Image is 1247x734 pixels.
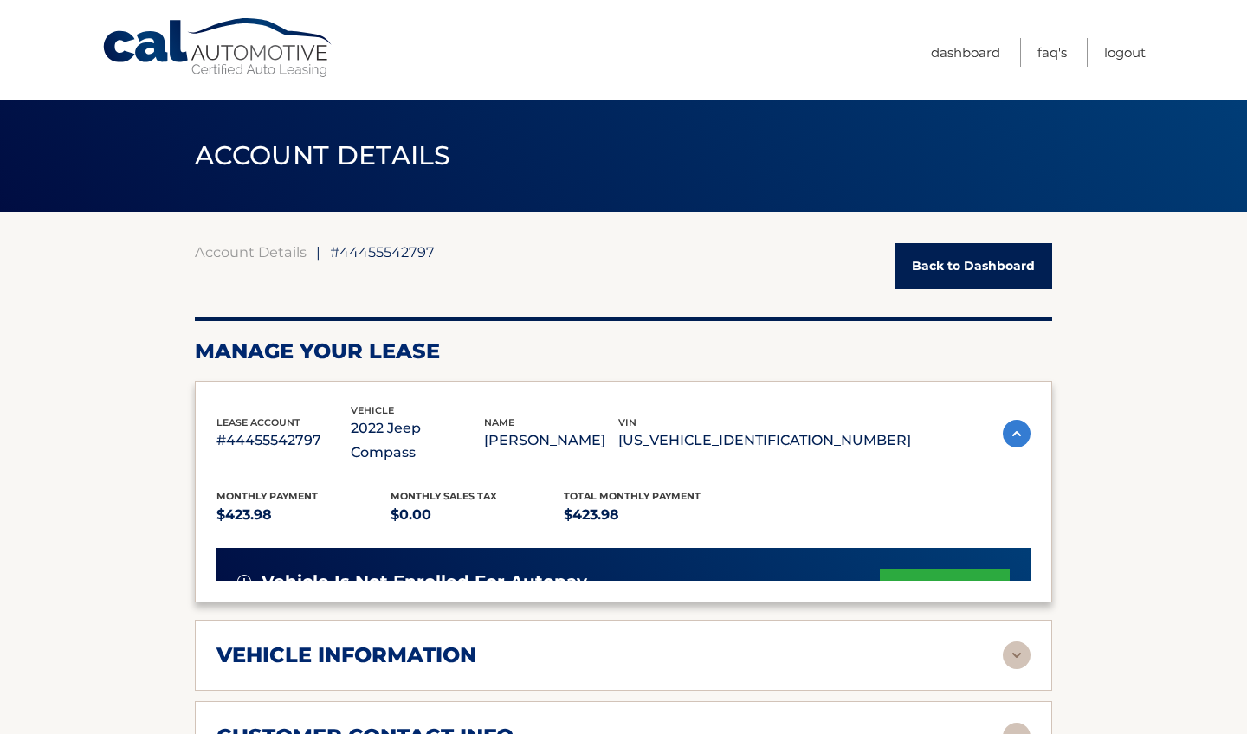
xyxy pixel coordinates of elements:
a: Back to Dashboard [895,243,1052,289]
p: $423.98 [216,503,391,527]
span: vehicle [351,404,394,416]
p: [US_VEHICLE_IDENTIFICATION_NUMBER] [618,428,911,453]
img: accordion-active.svg [1003,420,1031,447]
p: #44455542797 [216,428,351,453]
span: Monthly Payment [216,490,318,502]
p: [PERSON_NAME] [484,428,618,453]
a: Account Details [195,243,307,261]
span: #44455542797 [330,243,435,261]
img: alert-white.svg [237,575,251,589]
span: Total Monthly Payment [564,490,701,502]
a: Dashboard [931,38,1000,67]
span: vin [618,416,636,428]
p: $0.00 [391,503,565,527]
span: Monthly sales Tax [391,490,497,502]
a: Logout [1104,38,1146,67]
h2: vehicle information [216,642,476,668]
a: set up autopay [880,569,1010,615]
a: Cal Automotive [101,17,335,79]
span: name [484,416,514,428]
h2: Manage Your Lease [195,338,1052,364]
span: vehicle is not enrolled for autopay [262,571,587,593]
span: lease account [216,416,300,428]
img: accordion-rest.svg [1003,641,1031,669]
span: ACCOUNT DETAILS [195,139,451,171]
a: FAQ's [1037,38,1067,67]
p: $423.98 [564,503,738,527]
span: | [316,243,320,261]
p: 2022 Jeep Compass [351,416,485,465]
